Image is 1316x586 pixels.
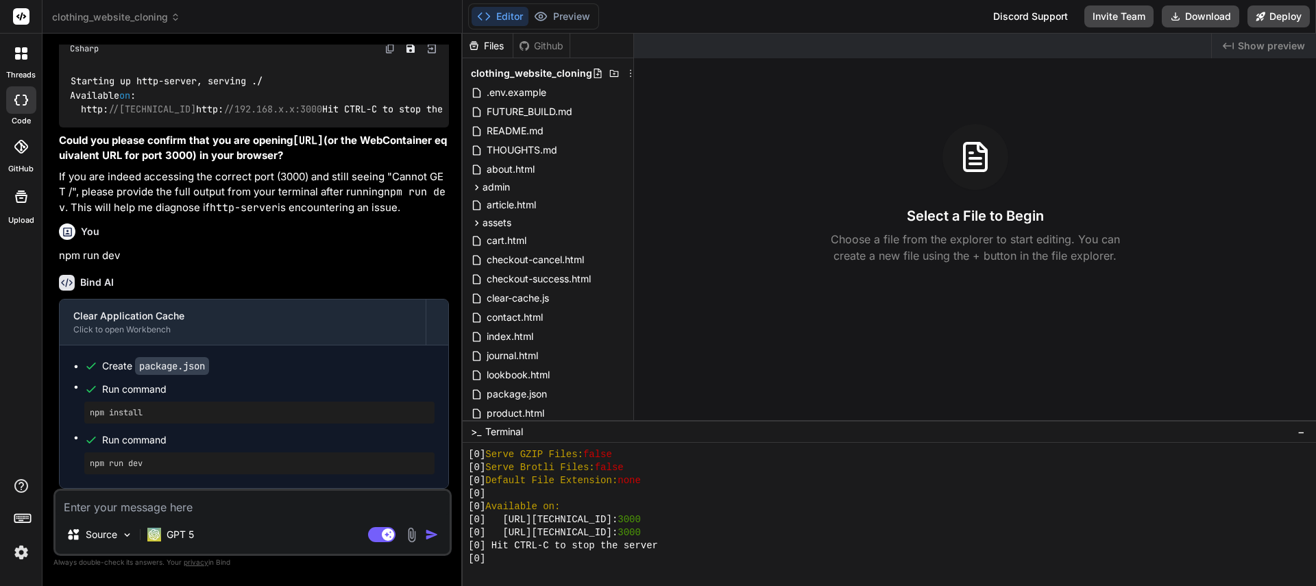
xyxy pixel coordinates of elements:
button: − [1295,421,1308,443]
img: attachment [404,527,419,543]
span: [0] [468,487,485,500]
img: GPT 5 [147,528,161,541]
label: Upload [8,215,34,226]
span: [0] [URL][TECHNICAL_ID]: [468,526,618,539]
span: Available on: [485,500,560,513]
span: clear-cache.js [485,290,550,306]
span: [0] [468,461,485,474]
div: Discord Support [985,5,1076,27]
span: [0] [468,552,485,565]
code: Starting up http-server, serving ./ Available : http: http: Hit CTRL-C to stop the server [70,74,482,117]
h6: You [81,225,99,239]
span: .env.example [485,84,548,101]
span: Csharp [70,43,99,54]
img: copy [385,43,395,54]
span: admin [483,180,510,194]
span: product.html [485,405,546,422]
span: about.html [485,161,536,178]
span: false [595,461,624,474]
code: npm run dev [59,185,446,215]
div: Clear Application Cache [73,309,412,323]
label: GitHub [8,163,34,175]
div: Files [463,39,513,53]
span: privacy [184,558,208,566]
p: Source [86,528,117,541]
button: Clear Application CacheClick to open Workbench [60,300,426,345]
span: none [618,474,641,487]
p: Choose a file from the explorer to start editing. You can create a new file using the + button in... [822,231,1129,264]
span: [0] [468,474,485,487]
span: journal.html [485,347,539,364]
span: [0] Hit CTRL-C to stop the server [468,539,658,552]
label: code [12,115,31,127]
span: cart.html [485,232,528,249]
code: package.json [135,357,209,375]
span: lookbook.html [485,367,551,383]
span: Default File Extension: [485,474,618,487]
span: Serve GZIP Files: [485,448,583,461]
div: Click to open Workbench [73,324,412,335]
span: FUTURE_BUILD.md [485,103,574,120]
span: contact.html [485,309,544,326]
img: Pick Models [121,529,133,541]
span: clothing_website_cloning [471,66,592,80]
span: article.html [485,197,537,213]
button: Download [1162,5,1239,27]
p: npm run dev [59,248,449,264]
strong: Could you please confirm that you are opening (or the WebContainer equivalent URL for port 3000) ... [59,134,447,162]
code: [URL] [293,134,324,147]
span: false [583,448,612,461]
span: [0] [468,448,485,461]
pre: npm install [90,407,429,418]
span: package.json [485,386,548,402]
span: //192.168.x.x:3000 [223,103,322,115]
span: checkout-cancel.html [485,252,585,268]
span: README.md [485,123,545,139]
button: Save file [401,39,420,58]
code: http-server [210,201,278,215]
label: threads [6,69,36,81]
h6: Bind AI [80,276,114,289]
button: Editor [472,7,528,26]
span: [0] [468,500,485,513]
button: Invite Team [1084,5,1154,27]
span: 3000 [618,513,641,526]
span: [0] [URL][TECHNICAL_ID]: [468,513,618,526]
p: If you are indeed accessing the correct port (3000) and still seeing "Cannot GET /", please provi... [59,169,449,216]
span: Show preview [1238,39,1305,53]
span: checkout-success.html [485,271,592,287]
span: Run command [102,433,435,447]
span: 3000 [618,526,641,539]
span: Serve Brotli Files: [485,461,594,474]
button: Deploy [1247,5,1310,27]
p: GPT 5 [167,528,194,541]
span: index.html [485,328,535,345]
div: Create [102,359,209,373]
pre: npm run dev [90,458,429,469]
span: >_ [471,425,481,439]
span: clothing_website_cloning [52,10,180,24]
p: Always double-check its answers. Your in Bind [53,556,452,569]
img: icon [425,528,439,541]
span: on [119,89,130,101]
img: Open in Browser [426,42,438,55]
div: Github [513,39,570,53]
span: assets [483,216,511,230]
span: Terminal [485,425,523,439]
button: Preview [528,7,596,26]
span: − [1297,425,1305,439]
span: Run command [102,382,435,396]
span: THOUGHTS.md [485,142,559,158]
span: //[TECHNICAL_ID] [108,103,196,115]
h3: Select a File to Begin [907,206,1044,225]
img: settings [10,541,33,564]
